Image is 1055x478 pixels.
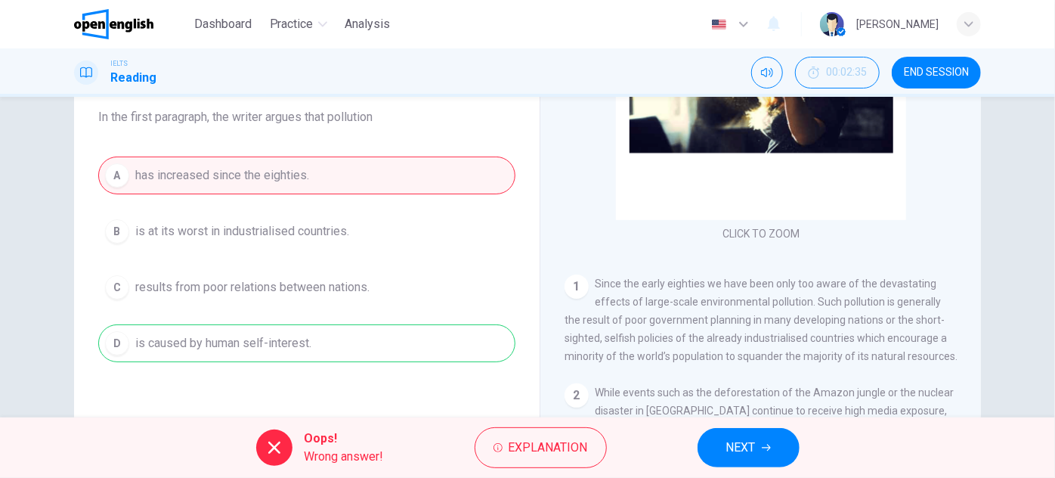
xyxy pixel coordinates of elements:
button: Explanation [475,427,607,468]
span: NEXT [726,437,756,458]
a: OpenEnglish logo [74,9,188,39]
div: Hide [795,57,880,88]
img: Profile picture [820,12,844,36]
div: Mute [751,57,783,88]
span: Analysis [345,15,391,33]
button: 00:02:35 [795,57,880,88]
button: Dashboard [188,11,258,38]
span: Explanation [509,437,588,458]
span: IELTS [110,58,128,69]
span: Dashboard [194,15,252,33]
span: Oops! [305,430,384,448]
button: Practice [264,11,333,38]
img: OpenEnglish logo [74,9,153,39]
div: [PERSON_NAME] [856,15,939,33]
div: 1 [565,275,589,299]
span: END SESSION [904,67,969,79]
span: Since the early eighties we have been only too aware of the devastating effects of large-scale en... [565,278,958,362]
img: en [710,19,729,30]
span: Choose the correct answer, , , or . In the first paragraph, the writer argues that pollution [98,72,515,126]
span: Wrong answer! [305,448,384,466]
button: NEXT [698,428,800,467]
button: END SESSION [892,57,981,88]
span: Practice [270,15,314,33]
div: 2 [565,383,589,408]
button: Analysis [339,11,397,38]
h1: Reading [110,69,156,87]
span: 00:02:35 [826,67,867,79]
